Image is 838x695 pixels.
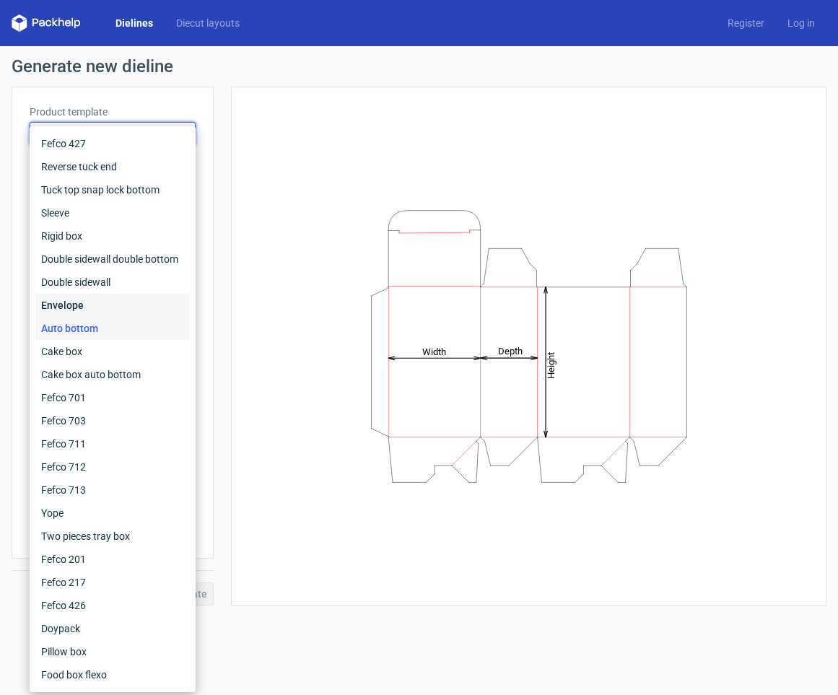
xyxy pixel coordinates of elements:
[35,132,190,155] div: Fefco 427
[35,224,190,248] div: Rigid box
[35,178,190,201] div: Tuck top snap lock bottom
[35,478,190,502] div: Fefco 713
[35,363,190,386] div: Cake box auto bottom
[35,525,190,548] div: Two pieces tray box
[35,271,190,294] div: Double sidewall
[35,409,190,432] div: Fefco 703
[35,455,190,478] div: Fefco 712
[35,594,190,617] div: Fefco 426
[497,346,522,357] tspan: Depth
[35,571,190,594] div: Fefco 217
[30,105,196,119] label: Product template
[35,201,190,224] div: Sleeve
[716,16,776,30] a: Register
[35,248,190,271] div: Double sidewall double bottom
[35,317,190,340] div: Auto bottom
[422,346,445,357] tspan: Width
[104,16,165,30] a: Dielines
[35,340,190,363] div: Cake box
[35,640,190,663] div: Pillow box
[35,663,190,686] div: Food box flexo
[12,58,826,75] h1: Generate new dieline
[35,548,190,571] div: Fefco 201
[545,351,556,378] tspan: Height
[165,16,251,30] a: Diecut layouts
[35,617,190,640] div: Doypack
[35,502,190,525] div: Yope
[35,432,190,455] div: Fefco 711
[35,386,190,409] div: Fefco 701
[35,294,190,317] div: Envelope
[776,16,826,30] a: Log in
[35,155,190,178] div: Reverse tuck end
